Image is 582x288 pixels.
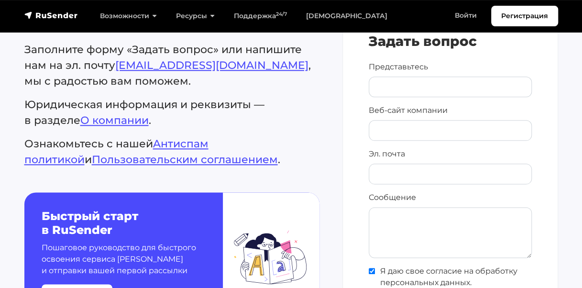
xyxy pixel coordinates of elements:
a: О компании [80,114,149,127]
p: Заполните форму «Задать вопрос» или напишите нам на эл. почту , мы с радостью вам поможем. [24,42,319,89]
p: Пошаговое руководство для быстрого освоения сервиса [PERSON_NAME] и отправки вашей первой рассылки [42,242,200,277]
a: Aнтиспам политикой [24,137,209,166]
label: Представьтесь [369,61,428,73]
a: Поддержка24/7 [224,6,296,26]
a: Войти [445,6,486,25]
p: Юридическая информация и реквизиты — в разделе . [24,97,319,128]
label: Веб-сайт компании [369,105,448,116]
img: RuSender [24,11,78,20]
a: [EMAIL_ADDRESS][DOMAIN_NAME] [115,59,308,72]
a: Возможности [90,6,166,26]
h4: Задать вопрос [369,33,532,50]
a: [DEMOGRAPHIC_DATA] [296,6,396,26]
a: Регистрация [491,6,558,26]
label: Эл. почта [369,148,405,160]
input: Я даю свое согласие на обработку персональных данных. [369,268,375,274]
a: Пользовательским соглашением [92,153,278,166]
sup: 24/7 [276,11,287,17]
h5: Быстрый старт в RuSender [42,210,200,237]
p: Ознакомьтесь с нашей и . [24,136,319,167]
a: Ресурсы [166,6,224,26]
label: Сообщение [369,192,416,203]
